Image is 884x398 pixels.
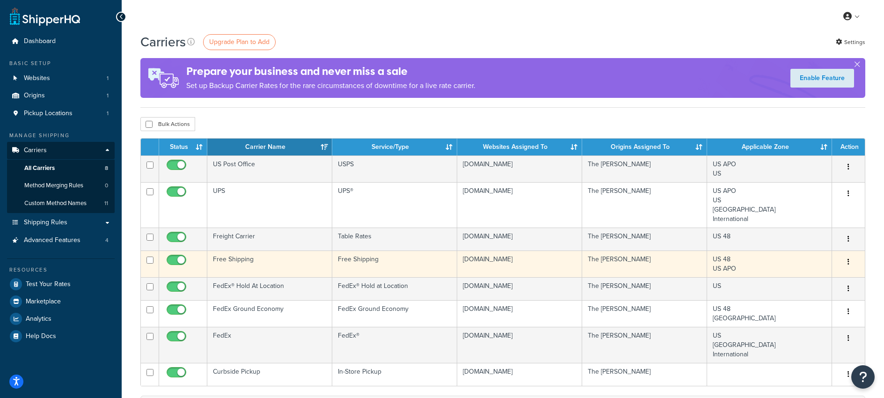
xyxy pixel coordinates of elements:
[7,310,115,327] a: Analytics
[7,70,115,87] a: Websites 1
[7,105,115,122] li: Pickup Locations
[24,219,67,227] span: Shipping Rules
[24,92,45,100] span: Origins
[105,182,108,190] span: 0
[7,160,115,177] li: All Carriers
[457,363,582,386] td: [DOMAIN_NAME]
[24,164,55,172] span: All Carriers
[7,195,115,212] li: Custom Method Names
[7,293,115,310] a: Marketplace
[26,280,71,288] span: Test Your Rates
[7,276,115,293] a: Test Your Rates
[582,182,707,228] td: The [PERSON_NAME]
[457,300,582,327] td: [DOMAIN_NAME]
[332,277,457,300] td: FedEx® Hold at Location
[7,142,115,213] li: Carriers
[140,33,186,51] h1: Carriers
[7,214,115,231] a: Shipping Rules
[7,266,115,274] div: Resources
[457,327,582,363] td: [DOMAIN_NAME]
[105,164,108,172] span: 8
[707,182,832,228] td: US APO US [GEOGRAPHIC_DATA] International
[207,327,332,363] td: FedEx
[24,110,73,118] span: Pickup Locations
[582,277,707,300] td: The [PERSON_NAME]
[24,147,47,155] span: Carriers
[24,37,56,45] span: Dashboard
[707,251,832,277] td: US 48 US APO
[582,251,707,277] td: The [PERSON_NAME]
[582,155,707,182] td: The [PERSON_NAME]
[186,79,475,92] p: Set up Backup Carrier Rates for the rare circumstances of downtime for a live rate carrier.
[332,251,457,277] td: Free Shipping
[332,363,457,386] td: In-Store Pickup
[186,64,475,79] h4: Prepare your business and never miss a sale
[207,139,332,155] th: Carrier Name: activate to sort column ascending
[7,87,115,104] a: Origins 1
[26,298,61,306] span: Marketplace
[107,110,109,118] span: 1
[207,228,332,251] td: Freight Carrier
[832,139,865,155] th: Action
[105,236,109,244] span: 4
[7,177,115,194] li: Method Merging Rules
[7,87,115,104] li: Origins
[207,277,332,300] td: FedEx® Hold At Location
[24,199,87,207] span: Custom Method Names
[207,300,332,327] td: FedEx Ground Economy
[26,315,51,323] span: Analytics
[457,277,582,300] td: [DOMAIN_NAME]
[582,363,707,386] td: The [PERSON_NAME]
[7,132,115,140] div: Manage Shipping
[332,182,457,228] td: UPS®
[7,105,115,122] a: Pickup Locations 1
[707,327,832,363] td: US [GEOGRAPHIC_DATA] International
[7,142,115,159] a: Carriers
[457,182,582,228] td: [DOMAIN_NAME]
[7,232,115,249] a: Advanced Features 4
[707,300,832,327] td: US 48 [GEOGRAPHIC_DATA]
[7,195,115,212] a: Custom Method Names 11
[7,59,115,67] div: Basic Setup
[207,363,332,386] td: Curbside Pickup
[24,236,80,244] span: Advanced Features
[582,139,707,155] th: Origins Assigned To: activate to sort column ascending
[104,199,108,207] span: 11
[140,58,186,98] img: ad-rules-rateshop-fe6ec290ccb7230408bd80ed9643f0289d75e0ffd9eb532fc0e269fcd187b520.png
[457,139,582,155] th: Websites Assigned To: activate to sort column ascending
[457,155,582,182] td: [DOMAIN_NAME]
[24,182,83,190] span: Method Merging Rules
[140,117,195,131] button: Bulk Actions
[836,36,865,49] a: Settings
[707,139,832,155] th: Applicable Zone: activate to sort column ascending
[7,70,115,87] li: Websites
[457,228,582,251] td: [DOMAIN_NAME]
[332,300,457,327] td: FedEx Ground Economy
[7,328,115,345] a: Help Docs
[790,69,854,88] a: Enable Feature
[207,155,332,182] td: US Post Office
[332,155,457,182] td: USPS
[707,277,832,300] td: US
[107,92,109,100] span: 1
[26,332,56,340] span: Help Docs
[10,7,80,26] a: ShipperHQ Home
[7,177,115,194] a: Method Merging Rules 0
[207,251,332,277] td: Free Shipping
[203,34,276,50] a: Upgrade Plan to Add
[7,33,115,50] a: Dashboard
[7,232,115,249] li: Advanced Features
[24,74,50,82] span: Websites
[332,327,457,363] td: FedEx®
[582,327,707,363] td: The [PERSON_NAME]
[707,155,832,182] td: US APO US
[457,251,582,277] td: [DOMAIN_NAME]
[332,228,457,251] td: Table Rates
[582,228,707,251] td: The [PERSON_NAME]
[332,139,457,155] th: Service/Type: activate to sort column ascending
